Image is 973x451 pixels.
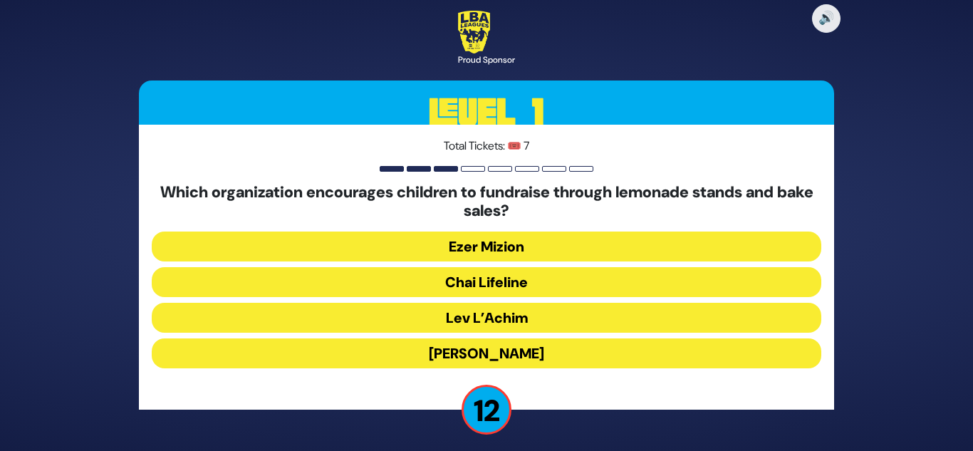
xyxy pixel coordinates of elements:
button: Ezer Mizion [152,232,821,261]
div: Proud Sponsor [458,53,515,66]
button: [PERSON_NAME] [152,338,821,368]
button: Lev L’Achim [152,303,821,333]
h5: Which organization encourages children to fundraise through lemonade stands and bake sales? [152,183,821,221]
button: Chai Lifeline [152,267,821,297]
h3: Level 1 [139,81,834,145]
p: 12 [462,385,511,435]
button: 🔊 [812,4,841,33]
img: LBA [458,11,490,53]
p: Total Tickets: 🎟️ 7 [152,138,821,155]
